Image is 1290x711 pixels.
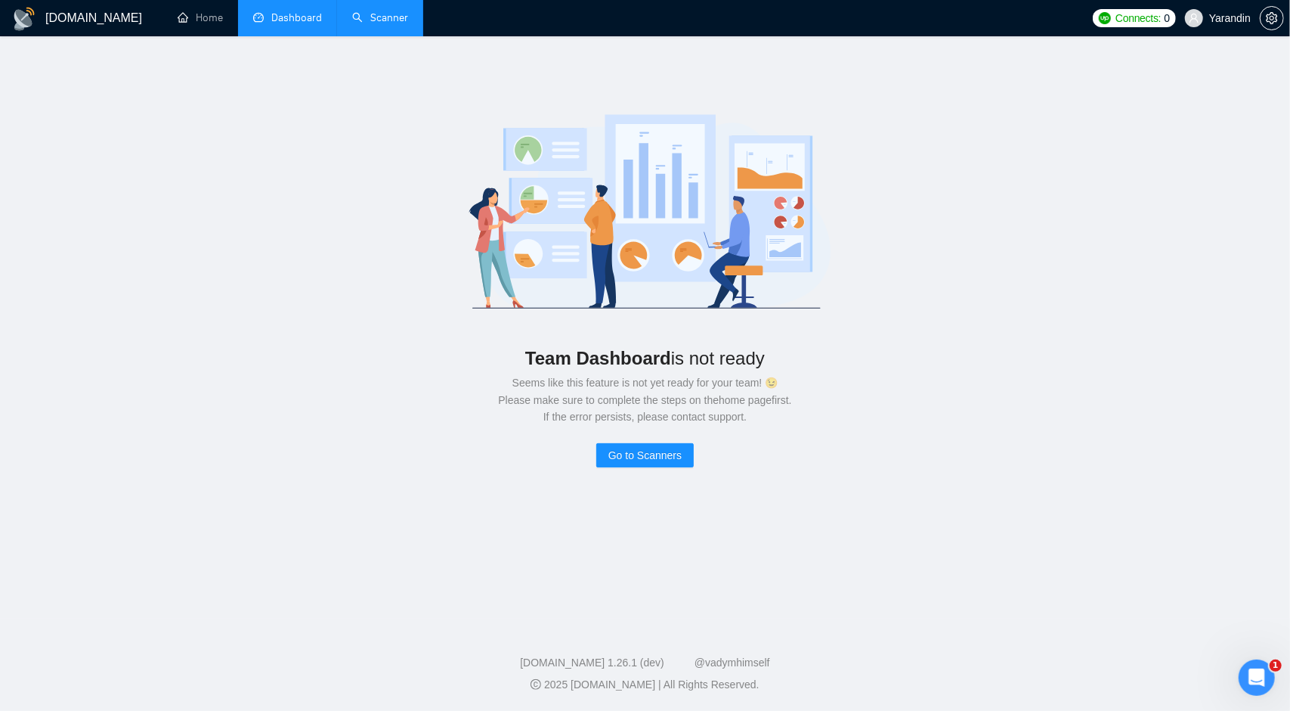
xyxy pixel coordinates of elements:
a: @vadymhimself [694,657,770,669]
span: Dashboard [271,11,322,24]
a: setting [1260,12,1284,24]
a: home page [719,394,772,406]
img: logo [12,7,36,31]
div: Seems like this feature is not yet ready for your team! 😉 Please make sure to complete the steps ... [48,374,1242,425]
span: Go to Scanners [608,447,682,464]
a: searchScanner [352,11,408,24]
iframe: Intercom live chat [1239,660,1275,696]
button: Go to Scanners [596,443,694,467]
span: setting [1261,12,1283,24]
span: 1 [1270,660,1282,672]
span: 0 [1164,10,1170,26]
a: homeHome [178,11,223,24]
img: logo [430,97,861,324]
button: setting [1260,6,1284,30]
div: is not ready [48,342,1242,374]
img: upwork-logo.png [1099,12,1111,24]
div: 2025 [DOMAIN_NAME] | All Rights Reserved. [12,677,1278,693]
span: user [1189,13,1199,23]
span: dashboard [253,12,264,23]
span: Connects: [1115,10,1161,26]
span: copyright [531,679,541,690]
a: [DOMAIN_NAME] 1.26.1 (dev) [520,657,664,669]
b: Team Dashboard [525,348,671,368]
